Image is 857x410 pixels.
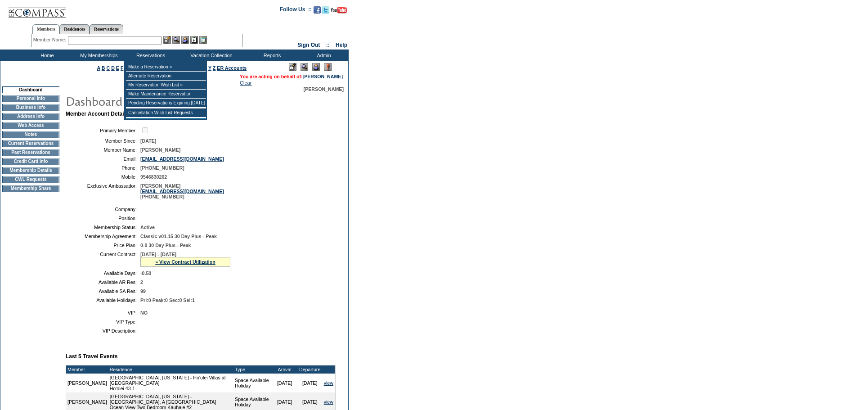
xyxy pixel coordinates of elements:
[126,99,206,108] td: Pending Reservations Expiring [DATE]
[69,234,137,239] td: Membership Agreement:
[140,310,148,315] span: NO
[2,176,59,183] td: CWL Requests
[2,167,59,174] td: Membership Details
[331,9,347,14] a: Subscribe to our YouTube Channel
[111,65,115,71] a: D
[69,165,137,171] td: Phone:
[126,81,206,90] td: My Reservation Wish List »
[272,374,297,392] td: [DATE]
[69,174,137,180] td: Mobile:
[217,65,247,71] a: ER Accounts
[213,65,216,71] a: Z
[69,126,137,135] td: Primary Member:
[140,165,184,171] span: [PHONE_NUMBER]
[102,65,105,71] a: B
[2,95,59,102] td: Personal Info
[69,319,137,324] td: VIP Type:
[336,42,347,48] a: Help
[69,270,137,276] td: Available Days:
[106,65,110,71] a: C
[2,131,59,138] td: Notes
[314,9,321,14] a: Become our fan on Facebook
[69,156,137,162] td: Email:
[140,147,180,153] span: [PERSON_NAME]
[326,42,330,48] span: ::
[69,297,137,303] td: Available Holidays:
[301,63,308,71] img: View Mode
[69,243,137,248] td: Price Plan:
[140,156,224,162] a: [EMAIL_ADDRESS][DOMAIN_NAME]
[181,36,189,44] img: Impersonate
[140,138,156,144] span: [DATE]
[2,86,59,93] td: Dashboard
[297,42,320,48] a: Sign Out
[69,138,137,144] td: Member Since:
[69,207,137,212] td: Company:
[140,270,151,276] span: -0.50
[69,147,137,153] td: Member Name:
[324,380,333,386] a: view
[140,189,224,194] a: [EMAIL_ADDRESS][DOMAIN_NAME]
[124,50,175,61] td: Reservations
[289,63,296,71] img: Edit Mode
[297,374,323,392] td: [DATE]
[90,24,123,34] a: Reservations
[322,6,329,14] img: Follow us on Twitter
[33,36,68,44] div: Member Name:
[140,297,195,303] span: Pri:0 Peak:0 Sec:0 Sel:1
[240,80,251,86] a: Clear
[304,86,344,92] span: [PERSON_NAME]
[303,74,343,79] a: [PERSON_NAME]
[172,36,180,44] img: View
[69,183,137,199] td: Exclusive Ambassador:
[69,288,137,294] td: Available SA Res:
[155,259,215,265] a: » View Contract Utilization
[245,50,297,61] td: Reports
[108,374,233,392] td: [GEOGRAPHIC_DATA], [US_STATE] - Ho'olei Villas at [GEOGRAPHIC_DATA] Ho'olei 43-1
[97,65,100,71] a: A
[2,185,59,192] td: Membership Share
[116,65,119,71] a: E
[126,108,206,117] td: Cancellation Wish List Requests
[163,36,171,44] img: b_edit.gif
[126,90,206,99] td: Make Maintenance Reservation
[72,50,124,61] td: My Memberships
[66,374,108,392] td: [PERSON_NAME]
[233,374,272,392] td: Space Available Holiday
[121,65,124,71] a: F
[66,353,117,360] b: Last 5 Travel Events
[20,50,72,61] td: Home
[324,399,333,405] a: view
[69,328,137,333] td: VIP Description:
[66,365,108,374] td: Member
[140,183,224,199] span: [PERSON_NAME] [PHONE_NUMBER]
[126,72,206,81] td: Alternate Reservation
[324,63,332,71] img: Log Concern/Member Elevation
[59,24,90,34] a: Residences
[322,9,329,14] a: Follow us on Twitter
[69,225,137,230] td: Membership Status:
[140,234,217,239] span: Classic v01.15 30 Day Plus - Peak
[140,243,191,248] span: 0-0 30 Day Plus - Peak
[140,174,167,180] span: 9546830202
[208,65,211,71] a: Y
[2,158,59,165] td: Credit Card Info
[2,104,59,111] td: Business Info
[140,225,155,230] span: Active
[69,252,137,267] td: Current Contract:
[233,365,272,374] td: Type
[240,74,343,79] span: You are acting on behalf of:
[108,365,233,374] td: Residence
[140,279,143,285] span: 2
[2,113,59,120] td: Address Info
[66,111,129,117] b: Member Account Details
[199,36,207,44] img: b_calculator.gif
[69,310,137,315] td: VIP:
[2,140,59,147] td: Current Reservations
[69,279,137,285] td: Available AR Res:
[297,365,323,374] td: Departure
[69,216,137,221] td: Position:
[297,50,349,61] td: Admin
[140,252,176,257] span: [DATE] - [DATE]
[331,7,347,14] img: Subscribe to our YouTube Channel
